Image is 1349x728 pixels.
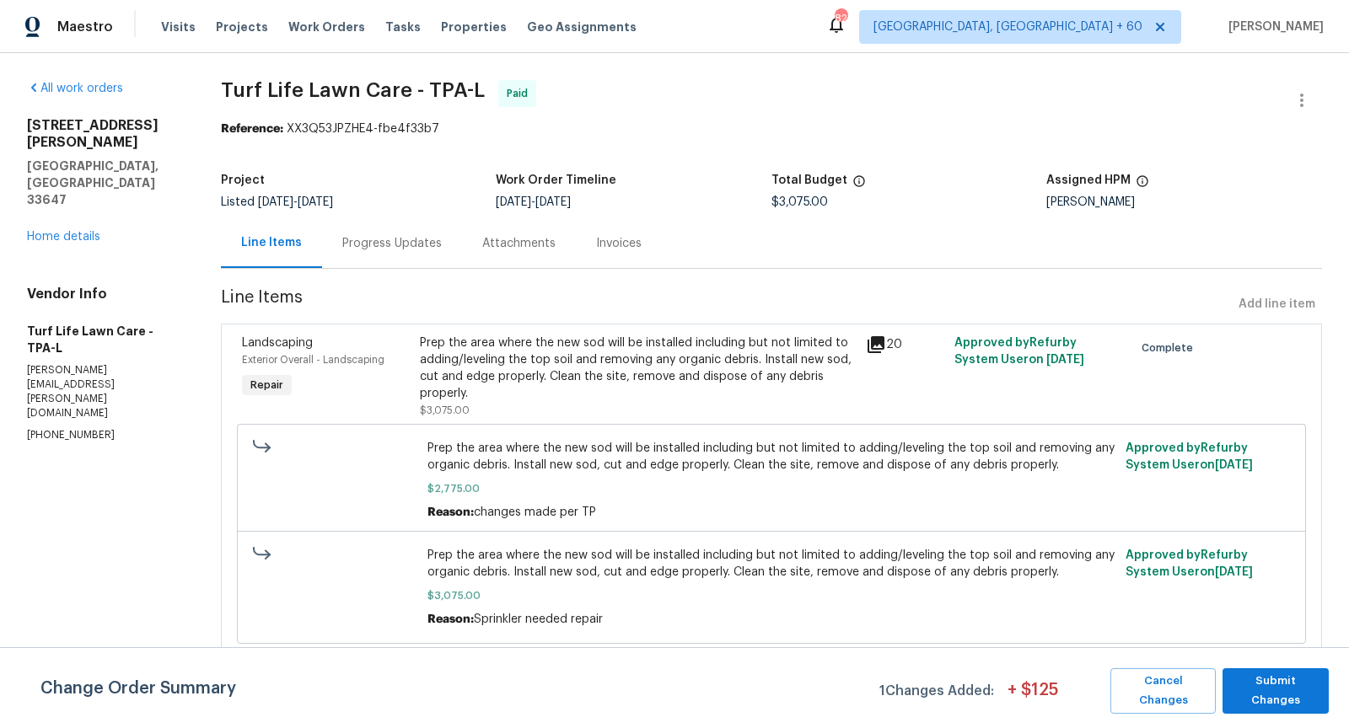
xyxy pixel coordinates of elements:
[40,668,236,714] span: Change Order Summary
[427,440,1115,474] span: Prep the area where the new sod will be installed including but not limited to adding/leveling th...
[288,19,365,35] span: Work Orders
[244,377,290,393] span: Repair
[427,480,1115,497] span: $2,775.00
[866,335,945,355] div: 20
[879,675,994,714] span: 1 Changes Added:
[385,21,421,33] span: Tasks
[507,85,535,102] span: Paid
[298,196,333,208] span: [DATE]
[27,286,180,302] h4: Vendor Info
[527,19,637,35] span: Geo Assignments
[1046,174,1131,186] h5: Assigned HPM
[427,547,1115,581] span: Prep the area where the new sod will be installed including but not limited to adding/leveling th...
[427,613,474,625] span: Reason:
[496,196,571,208] span: -
[1215,459,1253,471] span: [DATE]
[771,196,828,208] span: $3,075.00
[27,117,180,151] h2: [STREET_ADDRESS][PERSON_NAME]
[27,158,180,208] h5: [GEOGRAPHIC_DATA], [GEOGRAPHIC_DATA] 33647
[474,506,596,518] span: changes made per TP
[427,587,1115,604] span: $3,075.00
[258,196,293,208] span: [DATE]
[420,405,470,415] span: $3,075.00
[258,196,333,208] span: -
[835,10,846,27] div: 823
[1215,566,1253,578] span: [DATE]
[1126,442,1253,471] span: Approved by Refurby System User on
[1136,174,1149,196] span: The hpm assigned to this work order.
[496,196,531,208] span: [DATE]
[1046,196,1322,208] div: [PERSON_NAME]
[242,355,384,365] span: Exterior Overall - Landscaping
[27,83,123,94] a: All work orders
[221,123,283,135] b: Reference:
[221,196,333,208] span: Listed
[1046,354,1084,366] span: [DATE]
[1008,682,1058,714] span: + $ 125
[496,174,616,186] h5: Work Order Timeline
[596,235,642,252] div: Invoices
[1222,19,1324,35] span: [PERSON_NAME]
[241,234,302,251] div: Line Items
[221,120,1322,137] div: XX3Q53JPZHE4-fbe4f33b7
[482,235,556,252] div: Attachments
[221,289,1232,320] span: Line Items
[441,19,507,35] span: Properties
[27,363,180,421] p: [PERSON_NAME][EMAIL_ADDRESS][PERSON_NAME][DOMAIN_NAME]
[873,19,1142,35] span: [GEOGRAPHIC_DATA], [GEOGRAPHIC_DATA] + 60
[954,337,1084,366] span: Approved by Refurby System User on
[27,231,100,243] a: Home details
[852,174,866,196] span: The total cost of line items that have been proposed by Opendoor. This sum includes line items th...
[771,174,847,186] h5: Total Budget
[474,613,603,625] span: Sprinkler needed repair
[57,19,113,35] span: Maestro
[1142,340,1200,356] span: Complete
[535,196,571,208] span: [DATE]
[27,428,180,442] p: [PHONE_NUMBER]
[427,506,474,518] span: Reason:
[1119,672,1207,710] span: Cancel Changes
[342,235,442,252] div: Progress Updates
[161,19,196,35] span: Visits
[1110,668,1215,714] button: Cancel Changes
[216,19,268,35] span: Projects
[221,80,485,100] span: Turf Life Lawn Care - TPA-L
[420,335,855,402] div: Prep the area where the new sod will be installed including but not limited to adding/leveling th...
[221,174,265,186] h5: Project
[1223,668,1329,714] button: Submit Changes
[1231,672,1320,710] span: Submit Changes
[1126,549,1253,578] span: Approved by Refurby System User on
[242,337,313,349] span: Landscaping
[27,323,180,356] h5: Turf Life Lawn Care - TPA-L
